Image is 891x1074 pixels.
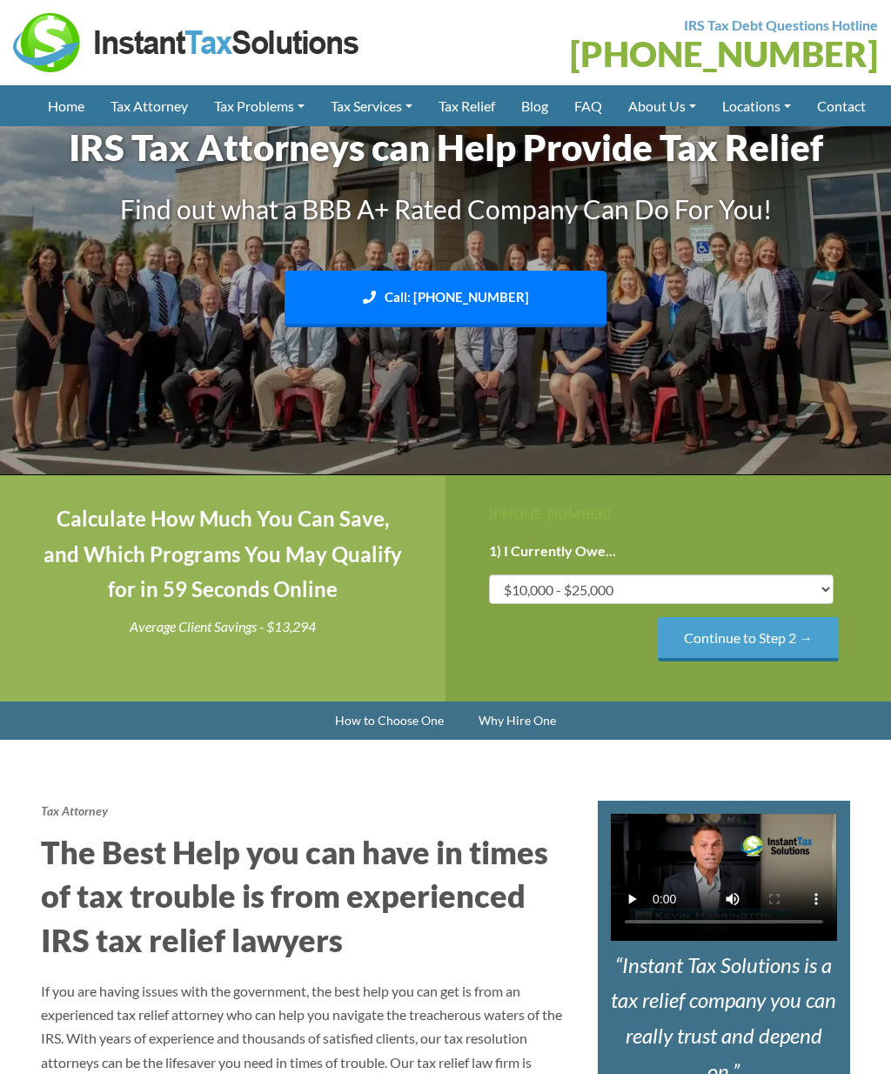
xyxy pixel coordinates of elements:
a: Locations [709,85,804,126]
h4: Calculate How Much You Can Save, and Which Programs You May Qualify for in 59 Seconds Online [44,501,402,607]
a: Instant Tax Solutions Logo [13,32,361,49]
a: Tax Problems [201,85,318,126]
a: Why Hire One [461,701,573,740]
input: Continue to Step 2 → [658,617,839,661]
h1: IRS Tax Attorneys can Help Provide Tax Relief [41,122,850,173]
a: Tax Services [318,85,425,126]
img: Instant Tax Solutions Logo [13,13,361,72]
a: How to Choose One [318,701,461,740]
a: Blog [508,85,561,126]
a: Tax Relief [425,85,508,126]
h3: Find out what a BBB A+ Rated Company Can Do For You! [41,191,850,227]
a: FAQ [561,85,615,126]
a: [PHONE_NUMBER] [489,505,611,521]
label: 1) I Currently Owe... [489,542,616,560]
i: Average Client Savings - $13,294 [130,618,316,634]
a: [PHONE_NUMBER] [570,33,878,75]
a: Call: [PHONE_NUMBER] [285,271,606,327]
h2: The Best Help you can have in times of tax trouble is from experienced IRS tax relief lawyers [41,830,572,962]
strong: IRS Tax Debt Questions Hotline [684,17,878,33]
a: Home [35,85,97,126]
a: About Us [615,85,709,126]
a: Tax Attorney [97,85,201,126]
a: Contact [804,85,879,126]
strong: Tax Attorney [41,803,108,818]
